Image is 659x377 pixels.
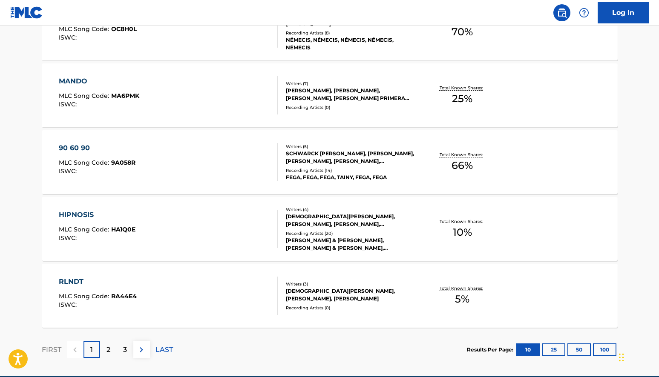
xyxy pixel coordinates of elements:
div: [PERSON_NAME] & [PERSON_NAME], [PERSON_NAME] & [PERSON_NAME], [PERSON_NAME], [PERSON_NAME] & [PER... [286,237,414,252]
span: ISWC : [59,301,79,308]
div: FEGA, FEGA, FEGA, TAINY, FEGA, FEGA [286,174,414,181]
iframe: Chat Widget [616,336,659,377]
span: 70 % [452,24,473,40]
div: 90 60 90 [59,143,135,153]
a: RLNDTMLC Song Code:RA44E4ISWC:Writers (3)[DEMOGRAPHIC_DATA][PERSON_NAME], [PERSON_NAME], [PERSON_... [42,264,618,328]
span: ISWC : [59,167,79,175]
span: 9A058R [111,159,135,166]
div: RLNDT [59,277,137,287]
span: 5 % [455,291,469,307]
span: HA1Q0E [111,226,135,233]
p: 2 [106,345,110,355]
p: FIRST [42,345,61,355]
p: 3 [123,345,127,355]
a: Public Search [553,4,570,21]
div: [DEMOGRAPHIC_DATA][PERSON_NAME], [PERSON_NAME], [PERSON_NAME], [PERSON_NAME] [286,213,414,228]
div: MANDO [59,76,139,86]
span: MLC Song Code : [59,25,111,33]
div: Writers ( 5 ) [286,143,414,150]
p: Total Known Shares: [440,151,485,158]
p: LAST [155,345,173,355]
span: MLC Song Code : [59,159,111,166]
img: help [579,8,589,18]
div: [PERSON_NAME], [PERSON_NAME], [PERSON_NAME], [PERSON_NAME] PRIMERA MUSSETT, [PERSON_NAME], [PERSO... [286,87,414,102]
p: Total Known Shares: [440,85,485,91]
span: OC8H0L [111,25,137,33]
img: MLC Logo [10,6,43,19]
span: ISWC : [59,234,79,242]
button: 25 [542,343,565,356]
span: RA44E4 [111,292,137,300]
div: HIPNOSIS [59,210,135,220]
button: 50 [567,343,591,356]
span: ISWC : [59,34,79,41]
a: MANDOMLC Song Code:MA6PMKISWC:Writers (7)[PERSON_NAME], [PERSON_NAME], [PERSON_NAME], [PERSON_NAM... [42,63,618,127]
button: 10 [516,343,540,356]
span: 25 % [452,91,472,106]
div: Recording Artists ( 8 ) [286,30,414,36]
span: ISWC : [59,100,79,108]
div: Recording Artists ( 14 ) [286,167,414,174]
img: search [557,8,567,18]
span: 66 % [452,158,473,173]
img: right [136,345,147,355]
span: MLC Song Code : [59,226,111,233]
p: 1 [90,345,93,355]
span: MLC Song Code : [59,292,111,300]
span: MA6PMK [111,92,139,100]
div: Writers ( 4 ) [286,206,414,213]
p: Results Per Page: [467,346,515,354]
a: HIPNOSISMLC Song Code:HA1Q0EISWC:Writers (4)[DEMOGRAPHIC_DATA][PERSON_NAME], [PERSON_NAME], [PERS... [42,197,618,261]
button: 100 [593,343,616,356]
p: Total Known Shares: [440,218,485,225]
div: Recording Artists ( 0 ) [286,104,414,111]
div: NÉMECIS, NÉMECIS, NÉMECIS, NÉMECIS, NÉMECIS [286,36,414,51]
p: Total Known Shares: [440,285,485,291]
span: MLC Song Code : [59,92,111,100]
div: Recording Artists ( 0 ) [286,305,414,311]
div: Writers ( 7 ) [286,80,414,87]
div: SCHWARCK [PERSON_NAME], [PERSON_NAME], [PERSON_NAME], [PERSON_NAME], [PERSON_NAME] [286,150,414,165]
div: Recording Artists ( 20 ) [286,230,414,237]
div: Writers ( 3 ) [286,281,414,287]
a: Log In [598,2,649,23]
span: 10 % [453,225,472,240]
div: [DEMOGRAPHIC_DATA][PERSON_NAME], [PERSON_NAME], [PERSON_NAME] [286,287,414,303]
a: 90 60 90MLC Song Code:9A058RISWC:Writers (5)SCHWARCK [PERSON_NAME], [PERSON_NAME], [PERSON_NAME],... [42,130,618,194]
div: Help [576,4,593,21]
div: Drag [619,345,624,370]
